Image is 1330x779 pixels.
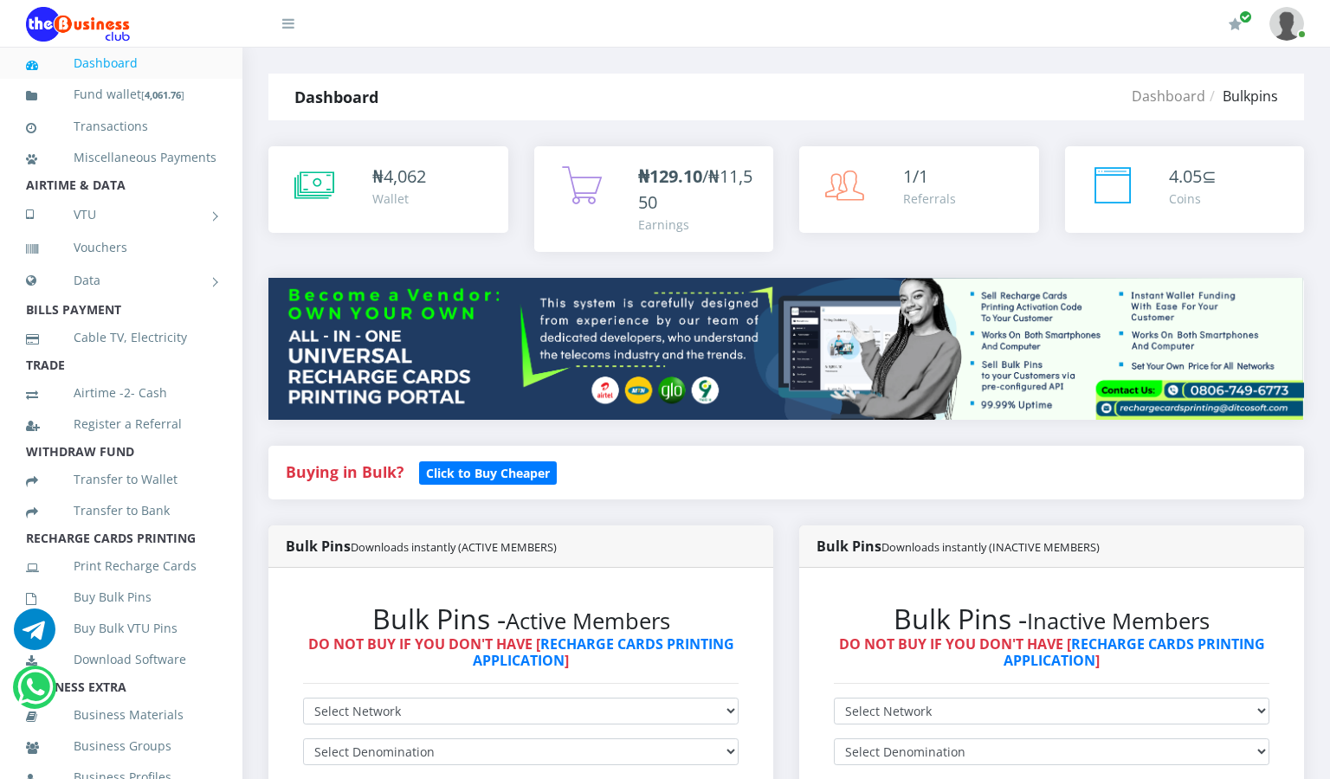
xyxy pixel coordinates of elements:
a: Download Software [26,640,216,679]
a: Fund wallet[4,061.76] [26,74,216,115]
a: Cable TV, Electricity [26,318,216,357]
strong: Dashboard [294,87,378,107]
a: ₦4,062 Wallet [268,146,508,233]
a: Dashboard [1132,87,1205,106]
div: ⊆ [1169,164,1217,190]
a: 1/1 Referrals [799,146,1039,233]
a: Print Recharge Cards [26,546,216,586]
a: RECHARGE CARDS PRINTING APPLICATION [1004,634,1265,670]
a: Chat for support [17,679,53,708]
span: 1/1 [903,164,928,188]
small: Active Members [506,606,670,636]
a: Vouchers [26,228,216,267]
h2: Bulk Pins - [303,602,739,635]
a: RECHARGE CARDS PRINTING APPLICATION [473,634,734,670]
b: 4,061.76 [145,88,181,101]
b: ₦129.10 [638,164,702,188]
a: Business Materials [26,695,216,735]
strong: Buying in Bulk? [286,461,404,482]
i: Renew/Upgrade Subscription [1229,17,1242,31]
span: 4,062 [384,164,426,188]
a: Miscellaneous Payments [26,138,216,177]
h2: Bulk Pins - [834,602,1269,635]
a: Transfer to Bank [26,491,216,531]
b: Click to Buy Cheaper [426,465,550,481]
small: Downloads instantly (ACTIVE MEMBERS) [351,539,557,555]
small: Inactive Members [1027,606,1210,636]
div: ₦ [372,164,426,190]
a: Dashboard [26,43,216,83]
strong: DO NOT BUY IF YOU DON'T HAVE [ ] [839,634,1265,670]
span: 4.05 [1169,164,1202,188]
a: Buy Bulk Pins [26,577,216,617]
a: Chat for support [14,621,55,650]
a: ₦129.10/₦11,550 Earnings [534,146,774,252]
small: [ ] [141,88,184,101]
a: Data [26,259,216,302]
a: Transactions [26,106,216,146]
a: Register a Referral [26,404,216,444]
img: User [1269,7,1304,41]
strong: Bulk Pins [817,537,1100,556]
div: Earnings [638,216,757,234]
div: Referrals [903,190,956,208]
a: VTU [26,193,216,236]
a: Transfer to Wallet [26,460,216,499]
span: /₦11,550 [638,164,752,214]
img: Logo [26,7,130,42]
a: Business Groups [26,726,216,766]
div: Wallet [372,190,426,208]
img: multitenant_rcp.png [268,278,1304,420]
div: Coins [1169,190,1217,208]
a: Buy Bulk VTU Pins [26,608,216,648]
strong: Bulk Pins [286,537,557,556]
a: Click to Buy Cheaper [419,461,557,482]
li: Bulkpins [1205,86,1278,106]
span: Renew/Upgrade Subscription [1239,10,1252,23]
small: Downloads instantly (INACTIVE MEMBERS) [881,539,1100,555]
strong: DO NOT BUY IF YOU DON'T HAVE [ ] [308,634,734,670]
a: Airtime -2- Cash [26,373,216,413]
